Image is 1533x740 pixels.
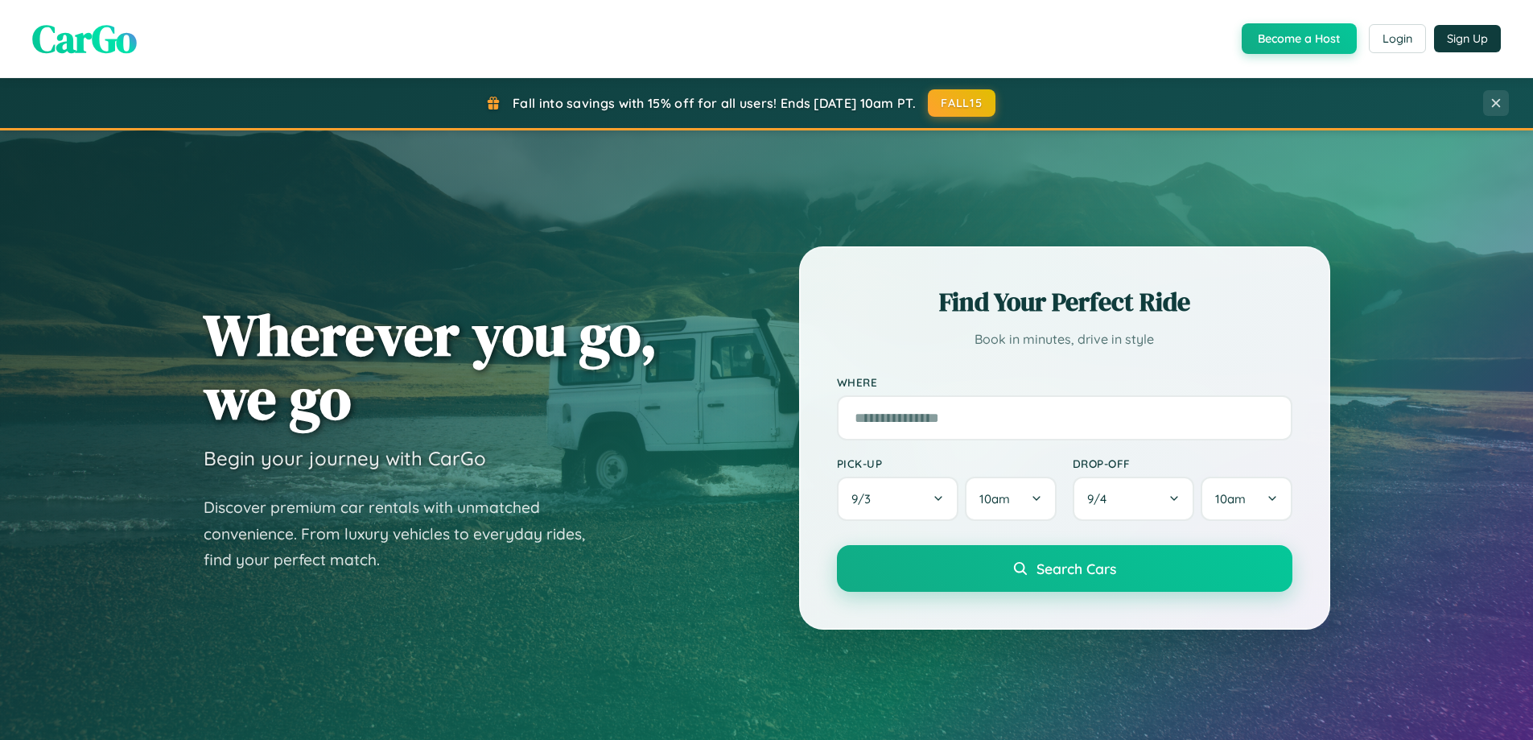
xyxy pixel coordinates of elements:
[837,477,959,521] button: 9/3
[837,375,1292,389] label: Where
[928,89,995,117] button: FALL15
[1036,560,1116,577] span: Search Cars
[204,494,606,573] p: Discover premium car rentals with unmatched convenience. From luxury vehicles to everyday rides, ...
[837,545,1292,592] button: Search Cars
[965,477,1056,521] button: 10am
[837,457,1057,470] label: Pick-up
[1201,477,1292,521] button: 10am
[837,284,1292,320] h2: Find Your Perfect Ride
[1215,491,1246,506] span: 10am
[513,95,916,111] span: Fall into savings with 15% off for all users! Ends [DATE] 10am PT.
[204,303,657,430] h1: Wherever you go, we go
[837,328,1292,351] p: Book in minutes, drive in style
[1242,23,1357,54] button: Become a Host
[1087,491,1115,506] span: 9 / 4
[851,491,879,506] span: 9 / 3
[1073,477,1195,521] button: 9/4
[204,446,486,470] h3: Begin your journey with CarGo
[1369,24,1426,53] button: Login
[1434,25,1501,52] button: Sign Up
[32,12,137,65] span: CarGo
[979,491,1010,506] span: 10am
[1073,457,1292,470] label: Drop-off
